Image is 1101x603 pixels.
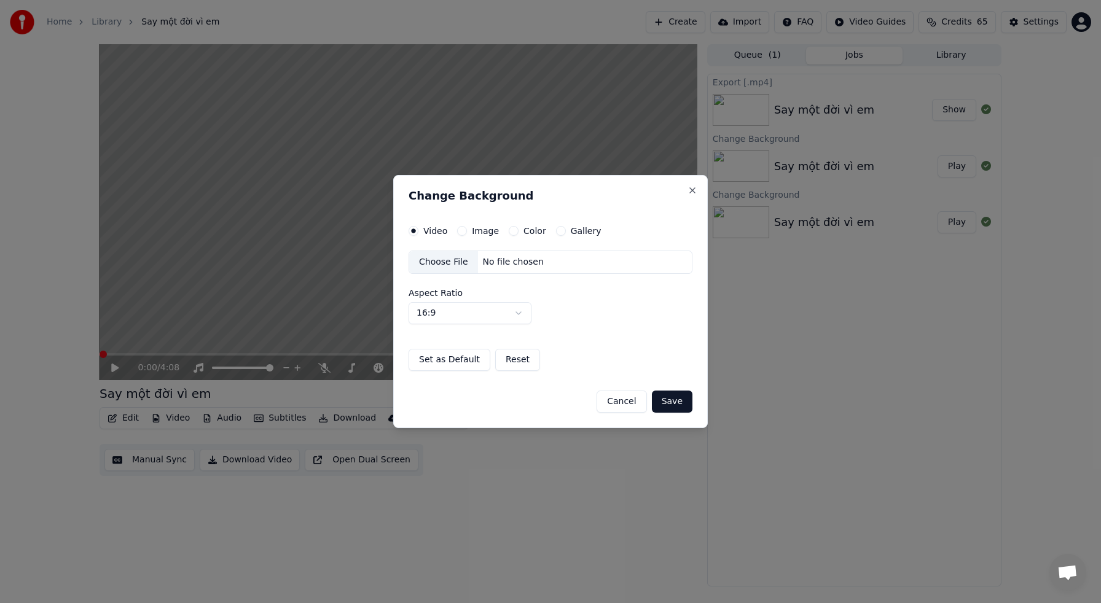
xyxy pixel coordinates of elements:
[409,349,490,371] button: Set as Default
[495,349,540,371] button: Reset
[409,289,692,297] label: Aspect Ratio
[652,391,692,413] button: Save
[423,227,447,235] label: Video
[523,227,546,235] label: Color
[409,251,478,273] div: Choose File
[472,227,499,235] label: Image
[571,227,601,235] label: Gallery
[409,190,692,201] h2: Change Background
[597,391,646,413] button: Cancel
[478,256,549,268] div: No file chosen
